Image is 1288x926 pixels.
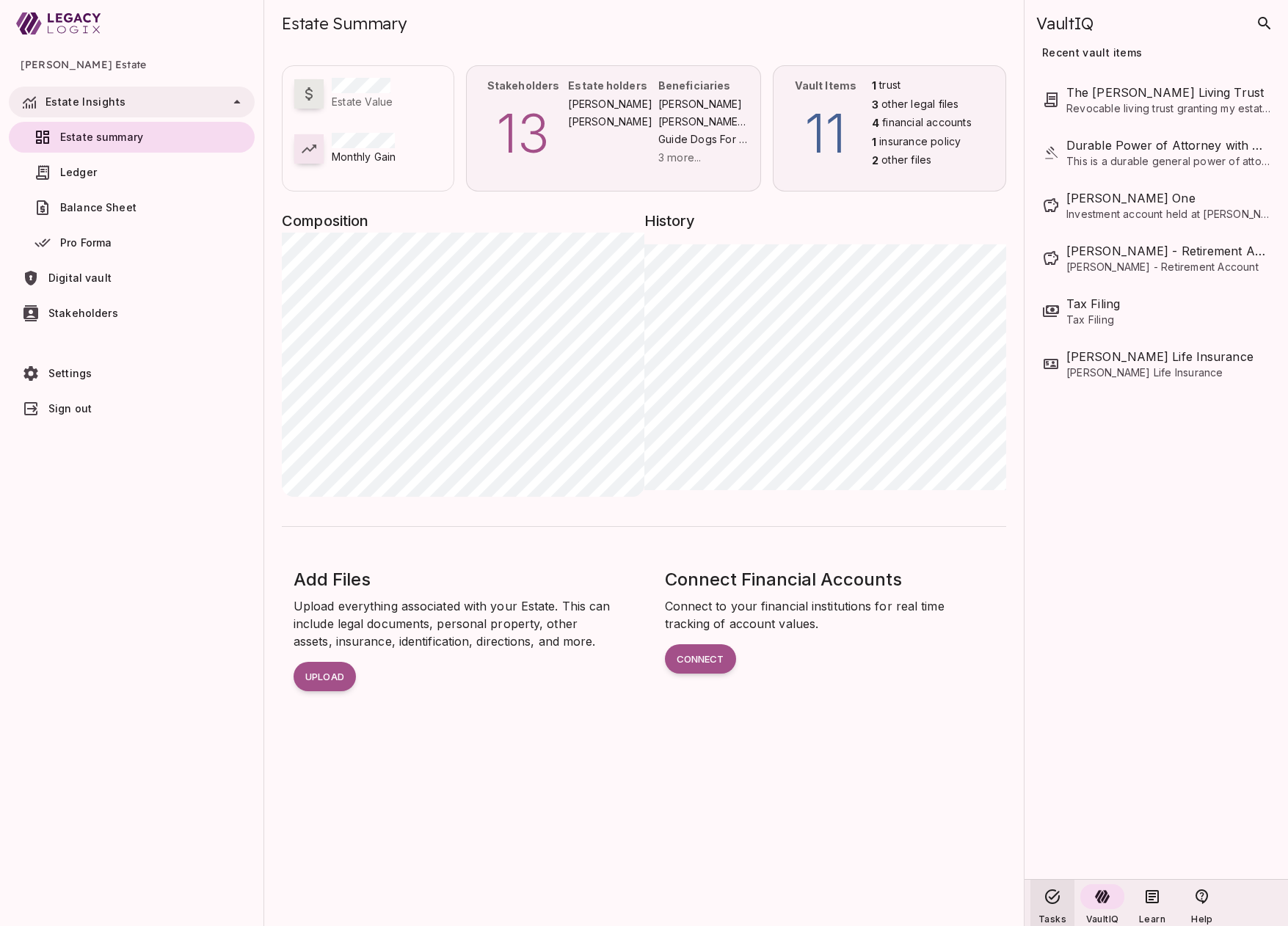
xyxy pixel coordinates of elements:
[1042,338,1270,390] div: [PERSON_NAME] Life Insurance[PERSON_NAME] Life Insurance
[872,134,876,150] p: 1
[1042,126,1270,179] div: Durable Power of Attorney with Regard to Property Matters and Personal CareThis is a durable gene...
[1066,136,1270,154] span: Durable Power of Attorney with Regard to Property Matters and Personal Care
[1066,260,1270,274] span: [PERSON_NAME] - Retirement Account
[46,95,125,108] span: Estate Insights
[1191,914,1212,925] span: Help
[1066,348,1270,365] span: Henry Smith Life Insurance
[332,95,393,108] span: Estate Value
[1066,84,1270,101] span: The Henry Smith Living Trust
[294,569,371,590] span: Add Files
[665,569,902,590] span: Connect Financial Accounts
[479,94,569,173] p: 13
[1066,207,1270,222] span: Investment account held at [PERSON_NAME] [PERSON_NAME]
[1042,47,1142,62] span: Recent vault items
[48,307,118,319] span: Stakeholders
[1066,365,1270,380] span: [PERSON_NAME] Life Insurance
[1066,189,1270,207] span: Schwab One
[9,393,255,424] a: Sign out
[872,115,879,131] p: 4
[1042,285,1270,338] div: Tax FilingTax Filing
[48,367,92,379] span: Settings
[305,671,344,682] span: Upload
[9,298,255,329] a: Stakeholders
[881,153,931,169] span: other files
[658,150,749,166] p: 3 more...
[1042,73,1270,126] div: The [PERSON_NAME] Living TrustRevocable living trust granting my estate to the spouse, then to ch...
[1066,101,1270,116] span: Revocable living trust granting my estate to the spouse, then to children and charitable gifts.
[1038,914,1066,925] span: Tasks
[1139,914,1165,925] span: Learn
[48,271,112,284] span: Digital vault
[872,97,878,113] p: 3
[1066,295,1270,313] span: Tax Filing
[1066,154,1270,169] span: This is a durable general power of attorney document executed by [PERSON_NAME] on [DATE] in [US_S...
[1042,232,1270,285] div: [PERSON_NAME] - Retirement Account[PERSON_NAME] - Retirement Account
[282,13,407,34] span: Estate Summary
[60,201,137,214] span: Balance Sheet
[795,79,857,92] span: Vault Items
[568,78,647,94] h6: Estate holders
[332,150,396,163] span: Monthly Gain
[665,599,948,631] span: Connect to your financial institutions for real time tracking of account values.
[487,79,559,92] span: Stakeholders
[879,78,900,94] span: trust
[60,236,112,249] span: Pro Forma
[21,47,243,82] span: [PERSON_NAME] Estate
[1066,242,1270,260] span: Schwab - Retirement Account
[872,78,876,94] p: 1
[9,263,255,294] a: Digital vault
[568,97,658,112] span: [PERSON_NAME]
[9,358,255,389] a: Settings
[48,402,92,415] span: Sign out
[9,87,255,117] div: Estate Insights
[9,157,255,188] a: Ledger
[568,114,658,129] span: [PERSON_NAME]
[60,131,143,143] span: Estate summary
[882,115,972,131] span: financial accounts
[658,78,730,94] h6: Beneficiaries
[665,644,736,674] button: Connect
[1066,313,1270,327] span: Tax Filing
[872,153,878,169] p: 2
[658,97,749,112] span: [PERSON_NAME]
[60,166,97,178] span: Ledger
[879,134,961,150] span: insurance policy
[1036,13,1093,34] span: VaultIQ
[294,599,614,649] span: Upload everything associated with your Estate. This can include legal documents, personal propert...
[644,209,1007,233] span: History
[677,653,724,665] span: Connect
[294,662,356,691] button: Upload
[9,122,255,153] a: Estate summary
[1042,179,1270,232] div: [PERSON_NAME] OneInvestment account held at [PERSON_NAME] [PERSON_NAME]
[1086,914,1118,925] span: VaultIQ
[658,132,749,147] span: Guide Dogs For The Blind
[785,94,866,173] p: 11
[282,209,644,233] span: Composition
[9,192,255,223] a: Balance Sheet
[658,114,749,129] span: [PERSON_NAME] Trust
[9,227,255,258] a: Pro Forma
[881,97,958,113] span: other legal files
